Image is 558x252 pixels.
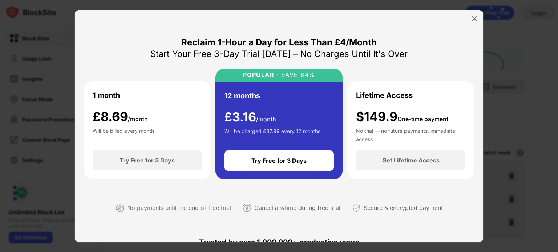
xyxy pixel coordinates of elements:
[181,37,377,48] div: Reclaim 1-Hour a Day for Less Than £4/Month
[382,157,440,164] div: Get Lifetime Access
[251,157,307,164] div: Try Free for 3 Days
[120,157,175,164] div: Try Free for 3 Days
[150,48,408,60] div: Start Your Free 3-Day Trial [DATE] – No Charges Until It's Over
[356,90,413,101] div: Lifetime Access
[279,71,315,78] div: SAVE 64%
[93,110,148,124] div: £ 8.69
[254,203,340,213] div: Cancel anytime during free trial
[352,204,361,212] img: secured-payment
[93,90,120,101] div: 1 month
[243,204,251,212] img: cancel-anytime
[128,115,148,123] span: /month
[116,204,124,212] img: not-paying
[224,110,276,125] div: £ 3.16
[364,203,443,213] div: Secure & encrypted payment
[93,127,154,141] div: Will be billed every month
[127,203,231,213] div: No payments until the end of free trial
[224,90,260,101] div: 12 months
[356,127,465,141] div: No trial — no future payments, immediate access
[256,116,276,123] span: /month
[397,115,448,123] span: One-time payment
[243,71,279,78] div: POPULAR ·
[356,110,448,124] div: $149.9
[224,127,320,142] div: Will be charged £37.99 every 12 months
